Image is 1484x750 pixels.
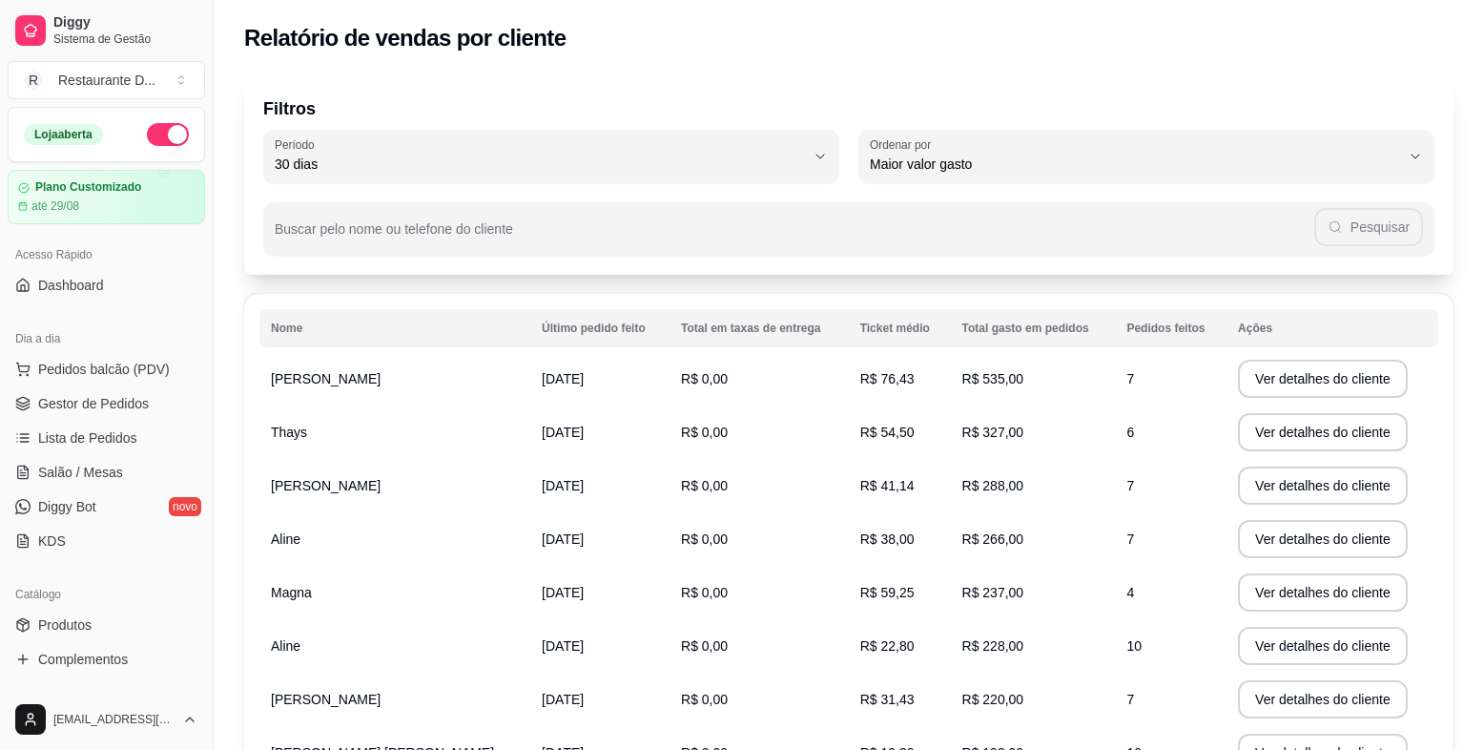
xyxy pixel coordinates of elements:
[870,155,1400,174] span: Maior valor gasto
[8,240,205,270] div: Acesso Rápido
[275,227,1314,246] input: Buscar pelo nome ou telefone do cliente
[1126,585,1134,600] span: 4
[58,71,155,90] div: Restaurante D ...
[53,31,197,47] span: Sistema de Gestão
[263,95,1434,122] p: Filtros
[38,531,66,551] span: KDS
[542,692,584,707] span: [DATE]
[542,478,584,493] span: [DATE]
[860,531,915,547] span: R$ 38,00
[681,371,728,386] span: R$ 0,00
[35,180,141,195] article: Plano Customizado
[1126,638,1142,654] span: 10
[8,610,205,640] a: Produtos
[8,270,205,301] a: Dashboard
[962,371,1024,386] span: R$ 535,00
[681,585,728,600] span: R$ 0,00
[271,425,307,440] span: Thays
[8,170,205,224] a: Plano Customizadoaté 29/08
[8,323,205,354] div: Dia a dia
[542,585,584,600] span: [DATE]
[858,130,1434,183] button: Ordenar porMaior valor gasto
[1238,680,1408,719] button: Ver detalhes do cliente
[1126,425,1134,440] span: 6
[1238,467,1408,505] button: Ver detalhes do cliente
[244,23,567,53] h2: Relatório de vendas por cliente
[860,371,915,386] span: R$ 76,43
[1238,360,1408,398] button: Ver detalhes do cliente
[263,130,839,183] button: Período30 dias
[38,428,137,448] span: Lista de Pedidos
[38,360,170,379] span: Pedidos balcão (PDV)
[8,579,205,610] div: Catálogo
[681,638,728,654] span: R$ 0,00
[38,394,149,413] span: Gestor de Pedidos
[962,692,1024,707] span: R$ 220,00
[870,136,938,153] label: Ordenar por
[1126,371,1134,386] span: 7
[681,425,728,440] span: R$ 0,00
[670,309,849,347] th: Total em taxas de entrega
[1238,627,1408,665] button: Ver detalhes do cliente
[530,309,670,347] th: Último pedido feito
[8,8,205,53] a: DiggySistema de Gestão
[542,638,584,654] span: [DATE]
[271,585,312,600] span: Magna
[275,136,320,153] label: Período
[8,526,205,556] a: KDS
[542,371,584,386] span: [DATE]
[8,61,205,99] button: Select a team
[8,457,205,488] a: Salão / Mesas
[962,425,1024,440] span: R$ 327,00
[962,585,1024,600] span: R$ 237,00
[681,531,728,547] span: R$ 0,00
[962,638,1024,654] span: R$ 228,00
[271,531,300,547] span: Aline
[860,692,915,707] span: R$ 31,43
[860,585,915,600] span: R$ 59,25
[8,491,205,522] a: Diggy Botnovo
[860,425,915,440] span: R$ 54,50
[542,425,584,440] span: [DATE]
[271,638,300,654] span: Aline
[1238,573,1408,612] button: Ver detalhes do cliente
[271,371,381,386] span: [PERSON_NAME]
[38,463,123,482] span: Salão / Mesas
[1238,413,1408,451] button: Ver detalhes do cliente
[962,478,1024,493] span: R$ 288,00
[271,478,381,493] span: [PERSON_NAME]
[849,309,951,347] th: Ticket médio
[860,478,915,493] span: R$ 41,14
[38,497,96,516] span: Diggy Bot
[31,198,79,214] article: até 29/08
[1126,531,1134,547] span: 7
[542,531,584,547] span: [DATE]
[1126,478,1134,493] span: 7
[8,354,205,385] button: Pedidos balcão (PDV)
[1238,520,1408,558] button: Ver detalhes do cliente
[38,276,104,295] span: Dashboard
[962,531,1024,547] span: R$ 266,00
[24,71,43,90] span: R
[8,388,205,419] a: Gestor de Pedidos
[24,124,103,145] div: Loja aberta
[860,638,915,654] span: R$ 22,80
[8,697,205,742] button: [EMAIL_ADDRESS][DOMAIN_NAME]
[8,423,205,453] a: Lista de Pedidos
[53,14,197,31] span: Diggy
[38,615,92,635] span: Produtos
[951,309,1116,347] th: Total gasto em pedidos
[38,650,128,669] span: Complementos
[8,644,205,675] a: Complementos
[271,692,381,707] span: [PERSON_NAME]
[681,478,728,493] span: R$ 0,00
[53,712,175,727] span: [EMAIL_ADDRESS][DOMAIN_NAME]
[1226,309,1438,347] th: Ações
[147,123,189,146] button: Alterar Status
[275,155,805,174] span: 30 dias
[1126,692,1134,707] span: 7
[681,692,728,707] span: R$ 0,00
[259,309,530,347] th: Nome
[1115,309,1226,347] th: Pedidos feitos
